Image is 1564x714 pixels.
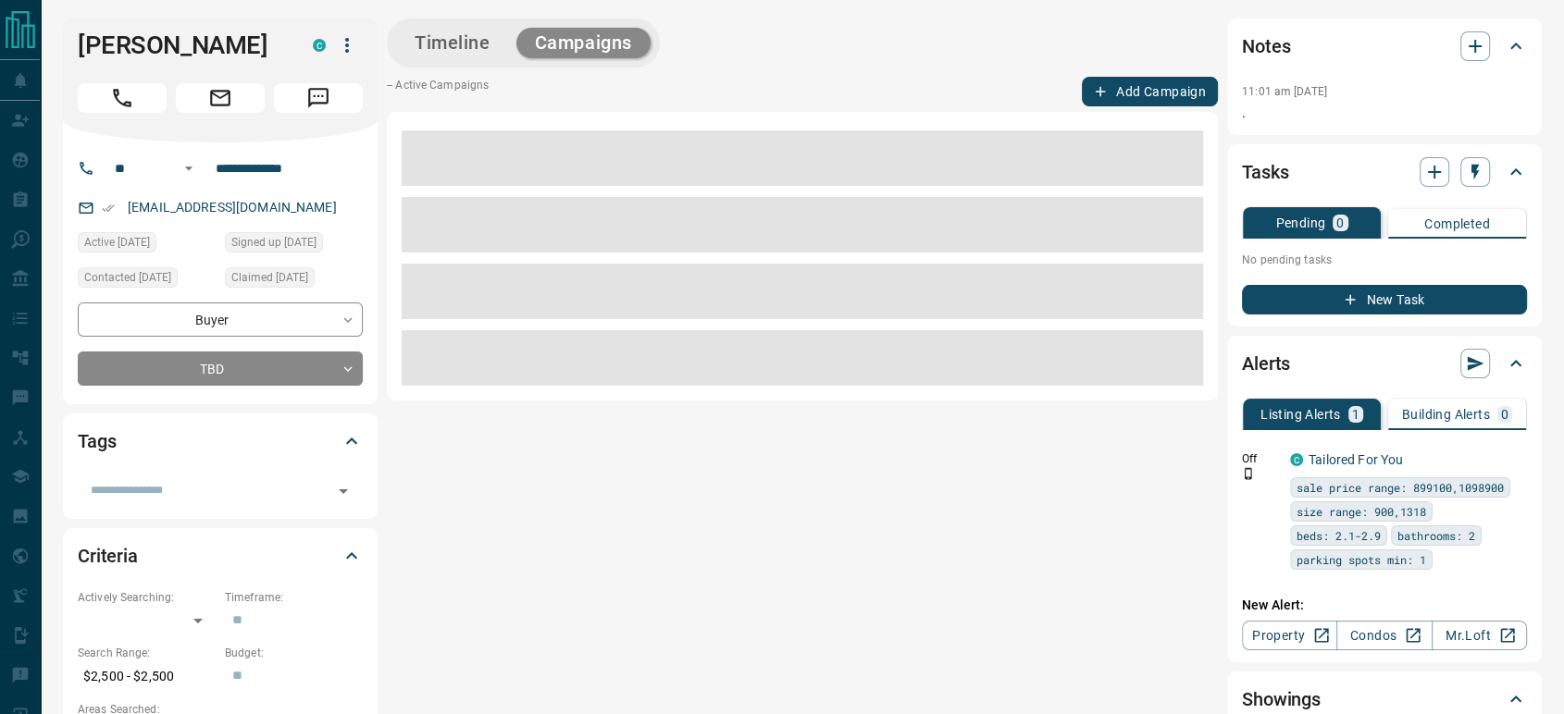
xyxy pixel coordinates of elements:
button: New Task [1242,285,1527,314]
p: 11:01 am [DATE] [1242,85,1327,98]
button: Open [330,478,356,504]
span: size range: 900,1318 [1297,502,1426,521]
span: Active [DATE] [84,233,150,252]
a: [EMAIL_ADDRESS][DOMAIN_NAME] [128,200,337,215]
p: Timeframe: [225,589,363,606]
span: beds: 2.1-2.9 [1297,526,1381,545]
div: TBD [78,351,363,386]
span: sale price range: 899100,1098900 [1297,478,1504,497]
p: Pending [1275,216,1325,229]
span: Contacted [DATE] [84,268,171,287]
p: 1 [1352,408,1359,421]
span: parking spots min: 1 [1297,550,1426,569]
h2: Notes [1242,31,1290,61]
p: . [1242,104,1527,123]
p: $2,500 - $2,500 [78,661,216,692]
p: New Alert: [1242,596,1527,615]
span: Message [274,83,363,113]
h2: Alerts [1242,349,1290,378]
a: Condos [1336,621,1432,650]
div: Alerts [1242,341,1527,386]
div: Notes [1242,24,1527,68]
p: No pending tasks [1242,246,1527,274]
button: Open [178,157,200,179]
div: Buyer [78,302,363,337]
p: Building Alerts [1402,408,1490,421]
div: Mon Aug 11 2025 [78,267,216,293]
p: Listing Alerts [1260,408,1341,421]
p: -- Active Campaigns [387,77,489,106]
svg: Email Verified [102,202,115,215]
div: Tags [78,419,363,463]
p: Off [1242,450,1279,467]
div: Mon Aug 11 2025 [78,232,216,258]
a: Property [1242,621,1337,650]
p: Completed [1424,217,1490,230]
button: Campaigns [516,28,651,58]
p: 0 [1336,216,1344,229]
span: Email [176,83,265,113]
h2: Tasks [1242,157,1288,187]
h1: [PERSON_NAME] [78,31,285,60]
h2: Tags [78,426,116,456]
div: Mon Aug 11 2025 [225,267,363,293]
button: Timeline [396,28,509,58]
span: bathrooms: 2 [1397,526,1475,545]
div: Mon Aug 11 2025 [225,232,363,258]
p: Budget: [225,645,363,661]
a: Mr.Loft [1432,621,1527,650]
h2: Criteria [78,541,138,571]
p: Search Range: [78,645,216,661]
div: Tasks [1242,150,1527,194]
p: Actively Searching: [78,589,216,606]
div: condos.ca [313,39,326,52]
a: Tailored For You [1309,452,1403,467]
div: condos.ca [1290,453,1303,466]
button: Add Campaign [1082,77,1218,106]
svg: Push Notification Only [1242,467,1255,480]
span: Call [78,83,167,113]
p: 0 [1501,408,1508,421]
span: Signed up [DATE] [231,233,317,252]
span: Claimed [DATE] [231,268,308,287]
h2: Showings [1242,684,1321,714]
div: Criteria [78,534,363,578]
